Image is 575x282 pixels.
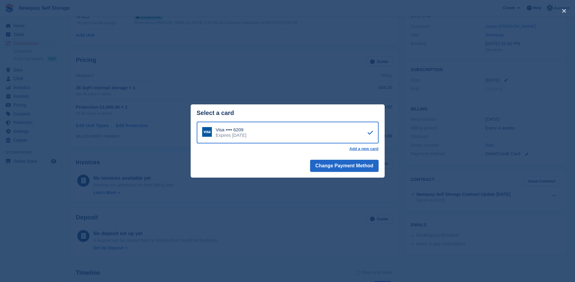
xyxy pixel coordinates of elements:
div: Select a card [197,110,379,116]
button: close [559,6,569,16]
div: Expires [DATE] [216,133,246,138]
img: Visa Logo [202,127,212,137]
button: Change Payment Method [310,160,378,172]
div: Visa •••• 6209 [216,127,246,133]
a: Add a new card [349,146,378,151]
